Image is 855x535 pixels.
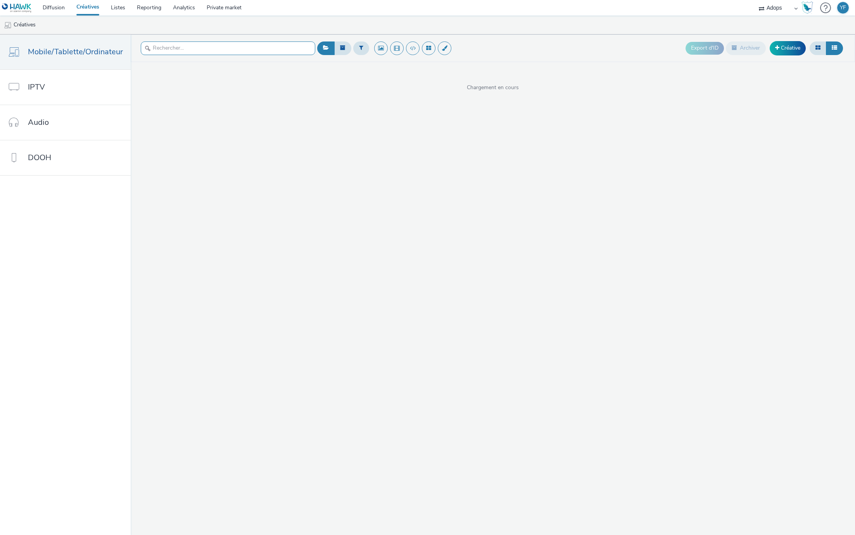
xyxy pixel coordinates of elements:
[28,152,51,163] span: DOOH
[840,2,846,14] div: YF
[726,41,766,55] button: Archiver
[28,81,45,93] span: IPTV
[2,3,32,13] img: undefined Logo
[141,41,315,55] input: Rechercher...
[28,46,123,57] span: Mobile/Tablette/Ordinateur
[801,2,816,14] a: Hawk Academy
[801,2,813,14] img: Hawk Academy
[4,21,12,29] img: mobile
[131,84,855,91] span: Chargement en cours
[810,41,826,55] button: Grille
[826,41,843,55] button: Liste
[686,42,724,54] button: Export d'ID
[28,117,49,128] span: Audio
[770,41,806,55] a: Créative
